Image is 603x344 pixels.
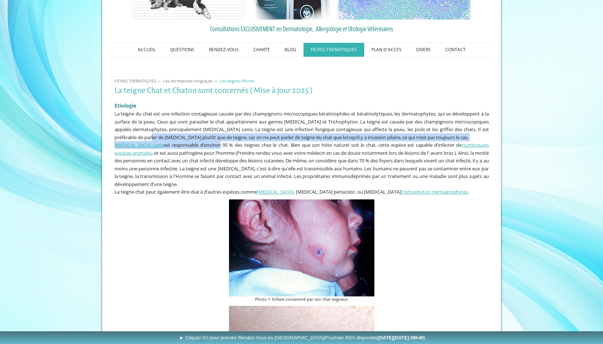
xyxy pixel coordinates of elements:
a: [MEDICAL_DATA] [257,189,294,195]
span: La teigne chat peut également être due à d’autres espèces comme , [MEDICAL_DATA] persicolor, ou [... [114,189,469,195]
a: FICHES THEMATIQUES [303,43,364,57]
b: [DATE][DATE] 08h40 [378,335,424,340]
span: ► Cliquez ICI pour prendre Rendez-Vous en [GEOGRAPHIC_DATA] [179,335,425,340]
span: Etiologie [114,102,136,109]
a: ACCUEIL [130,43,163,57]
a: Les dermatoses fongiques [161,78,214,84]
a: Consultations EXCLUSIVEMENT en Dermatologie, Allergologie et Otologie Vétérinaires [114,23,489,34]
a: DIVERS [409,43,438,57]
span: est responsable d’environ 95 % des teignes chez le chat. Bien que son hôte naturel soit le chat, ... [114,142,489,187]
a: CONTACT [438,43,473,57]
a: Les teignes félines [218,78,256,84]
figcaption: Photo 1: Enfant contaminé par son chat teigneux [229,296,374,303]
span: Les dermatoses fongiques [163,78,213,84]
img: teigne chat [229,199,374,296]
a: RENDEZ-VOUS [202,43,246,57]
span: Les teignes félines [220,78,254,84]
a: QUESTIONS [163,43,202,57]
span: FICHES THEMATIQUES [114,78,156,84]
h1: La teigne Chat et Chaton sont concernés ( Mise à jour 2025 ) [114,86,489,95]
a: CHARTE [246,43,277,57]
span: La teigne du chat est une infection contagieuse causée par des champignons microscopiques kératin... [114,110,489,141]
a: BLOG [277,43,303,57]
a: FICHES THEMATIQUES [113,78,158,84]
a: nombreuses espèces animales [114,142,489,156]
a: Trichophyton mentagrophytes [401,189,468,195]
span: (Prochain RDV disponible ) [323,335,425,340]
a: [MEDICAL_DATA] canis [114,142,164,148]
a: PLAN D'ACCES [364,43,409,57]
